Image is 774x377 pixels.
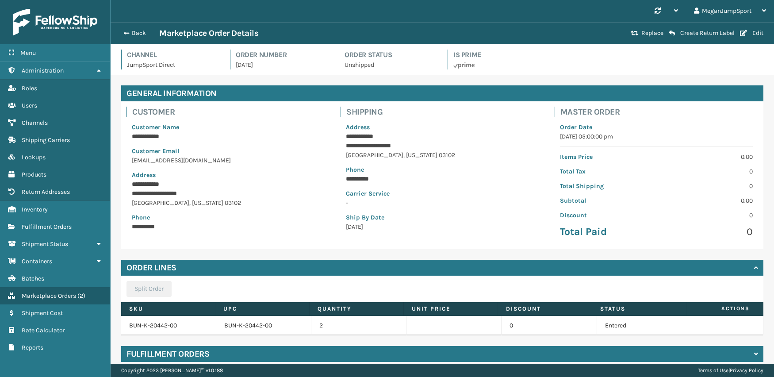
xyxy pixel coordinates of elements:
[121,85,763,101] h4: General Information
[132,123,325,132] p: Customer Name
[560,211,651,220] p: Discount
[121,364,223,377] p: Copyright 2023 [PERSON_NAME]™ v 1.0.188
[22,67,64,74] span: Administration
[236,50,328,60] h4: Order Number
[22,258,52,265] span: Containers
[698,367,728,373] a: Terms of Use
[22,223,72,231] span: Fulfillment Orders
[560,132,753,141] p: [DATE] 05:00:00 pm
[132,156,325,165] p: [EMAIL_ADDRESS][DOMAIN_NAME]
[22,275,44,282] span: Batches
[560,181,651,191] p: Total Shipping
[730,367,763,373] a: Privacy Policy
[132,107,330,117] h4: Customer
[132,171,156,179] span: Address
[77,292,85,300] span: ( 2 )
[560,196,651,205] p: Subtotal
[597,316,692,335] td: Entered
[346,189,539,198] p: Carrier Service
[560,167,651,176] p: Total Tax
[129,305,207,313] label: SKU
[22,85,37,92] span: Roles
[22,102,37,109] span: Users
[698,364,763,377] div: |
[22,154,46,161] span: Lookups
[126,262,176,273] h4: Order Lines
[346,222,539,231] p: [DATE]
[345,50,437,60] h4: Order Status
[22,309,63,317] span: Shipment Cost
[22,136,70,144] span: Shipping Carriers
[159,28,258,38] h3: Marketplace Order Details
[666,29,737,37] button: Create Return Label
[13,9,97,35] img: logo
[132,213,325,222] p: Phone
[600,305,678,313] label: Status
[129,322,177,329] a: BUN-K-20442-00
[346,107,544,117] h4: Shipping
[689,301,755,316] span: Actions
[737,29,766,37] button: Edit
[22,119,48,127] span: Channels
[22,240,68,248] span: Shipment Status
[126,349,209,359] h4: Fulfillment Orders
[127,60,219,69] p: JumpSport Direct
[560,152,651,162] p: Items Price
[22,344,43,351] span: Reports
[22,206,48,213] span: Inventory
[126,281,172,297] button: Split Order
[345,60,437,69] p: Unshipped
[560,107,758,117] h4: Master Order
[318,305,395,313] label: Quantity
[20,49,36,57] span: Menu
[662,152,753,162] p: 0.00
[346,150,539,160] p: [GEOGRAPHIC_DATA] , [US_STATE] 03102
[662,181,753,191] p: 0
[662,196,753,205] p: 0.00
[669,30,675,37] i: Create Return Label
[127,50,219,60] h4: Channel
[22,292,76,300] span: Marketplace Orders
[119,29,159,37] button: Back
[631,30,639,36] i: Replace
[311,316,406,335] td: 2
[506,305,584,313] label: Discount
[662,167,753,176] p: 0
[740,30,747,36] i: Edit
[346,165,539,174] p: Phone
[346,213,539,222] p: Ship By Date
[662,211,753,220] p: 0
[22,327,65,334] span: Rate Calculator
[628,29,666,37] button: Replace
[216,316,311,335] td: BUN-K-20442-00
[346,123,370,131] span: Address
[132,146,325,156] p: Customer Email
[662,225,753,239] p: 0
[22,188,70,196] span: Return Addresses
[412,305,490,313] label: Unit Price
[560,123,753,132] p: Order Date
[453,50,546,60] h4: Is Prime
[132,198,325,208] p: [GEOGRAPHIC_DATA] , [US_STATE] 03102
[236,60,328,69] p: [DATE]
[22,171,46,178] span: Products
[346,198,539,208] p: -
[502,316,597,335] td: 0
[223,305,301,313] label: UPC
[560,225,651,239] p: Total Paid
